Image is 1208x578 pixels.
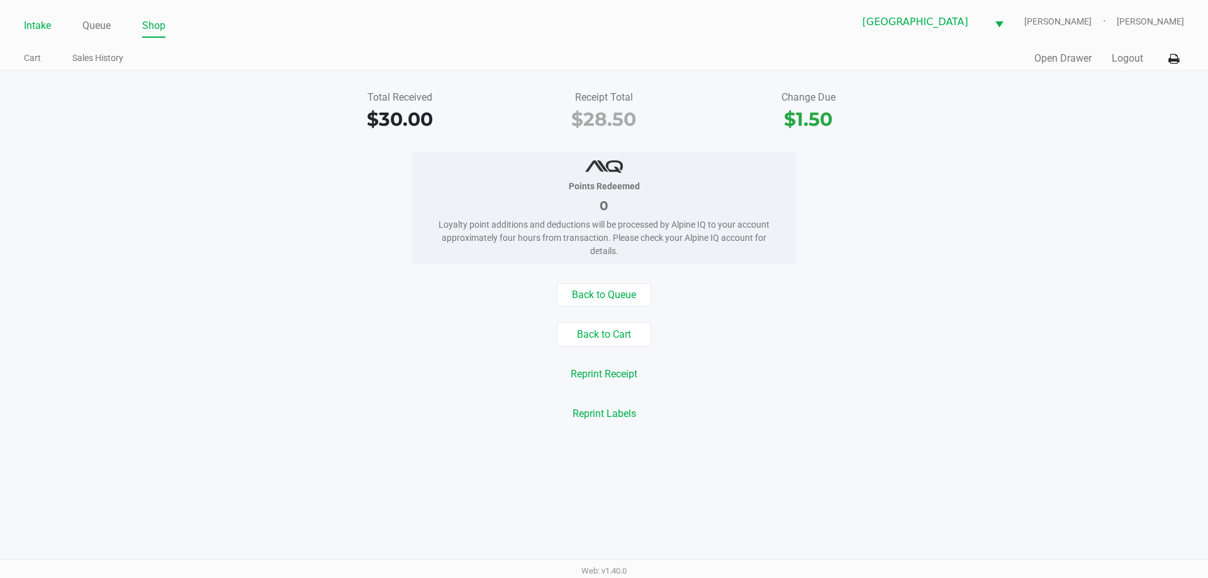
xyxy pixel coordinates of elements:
button: Reprint Receipt [562,362,646,386]
button: Back to Queue [557,283,651,307]
div: $30.00 [307,105,493,133]
div: Points Redeemed [431,180,777,193]
a: Queue [82,17,111,35]
span: [GEOGRAPHIC_DATA] [863,14,980,30]
div: Receipt Total [512,90,697,105]
div: Change Due [715,90,901,105]
button: Back to Cart [557,323,651,347]
button: Open Drawer [1034,51,1092,66]
a: Sales History [72,50,123,66]
button: Select [987,7,1011,36]
a: Shop [142,17,165,35]
div: Loyalty point additions and deductions will be processed by Alpine IQ to your account approximate... [431,218,777,258]
span: [PERSON_NAME] [1117,15,1184,28]
button: Logout [1112,51,1143,66]
div: Total Received [307,90,493,105]
a: Cart [24,50,41,66]
div: 0 [431,196,777,215]
span: [PERSON_NAME] [1024,15,1117,28]
div: $28.50 [512,105,697,133]
a: Intake [24,17,51,35]
button: Reprint Labels [564,402,644,426]
span: Web: v1.40.0 [581,566,627,575]
div: $1.50 [715,105,901,133]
